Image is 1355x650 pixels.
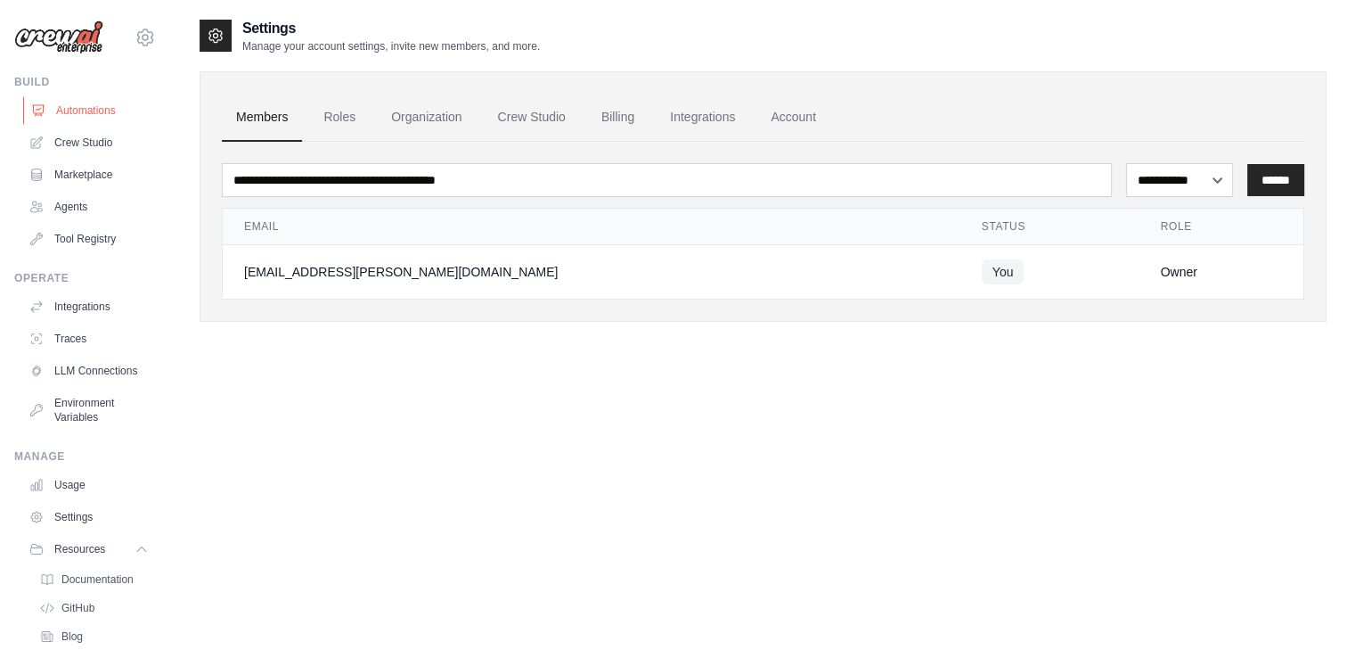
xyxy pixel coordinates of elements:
div: Owner [1161,263,1282,281]
a: Blog [32,624,156,649]
th: Email [223,209,960,245]
a: Roles [309,94,370,142]
a: Tool Registry [21,225,156,253]
a: Organization [377,94,476,142]
a: Usage [21,471,156,499]
a: Integrations [21,292,156,321]
span: Blog [61,629,83,644]
span: GitHub [61,601,94,615]
a: Account [756,94,830,142]
span: You [982,259,1024,284]
a: Crew Studio [21,128,156,157]
a: Automations [23,96,158,125]
h2: Settings [242,18,540,39]
a: LLM Connections [21,357,156,385]
a: Agents [21,193,156,221]
div: [EMAIL_ADDRESS][PERSON_NAME][DOMAIN_NAME] [244,263,939,281]
a: Settings [21,503,156,531]
div: Build [14,75,156,89]
div: Operate [14,271,156,285]
span: Resources [54,542,105,556]
a: Traces [21,325,156,353]
th: Status [960,209,1139,245]
a: Billing [587,94,649,142]
span: Documentation [61,572,134,587]
p: Manage your account settings, invite new members, and more. [242,39,540,53]
div: Manage [14,449,156,464]
a: Crew Studio [484,94,580,142]
a: Marketplace [21,160,156,189]
a: Integrations [656,94,749,142]
a: Environment Variables [21,389,156,432]
th: Role [1139,209,1303,245]
button: Resources [21,535,156,564]
a: GitHub [32,596,156,621]
a: Members [222,94,302,142]
img: Logo [14,21,103,54]
a: Documentation [32,567,156,592]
